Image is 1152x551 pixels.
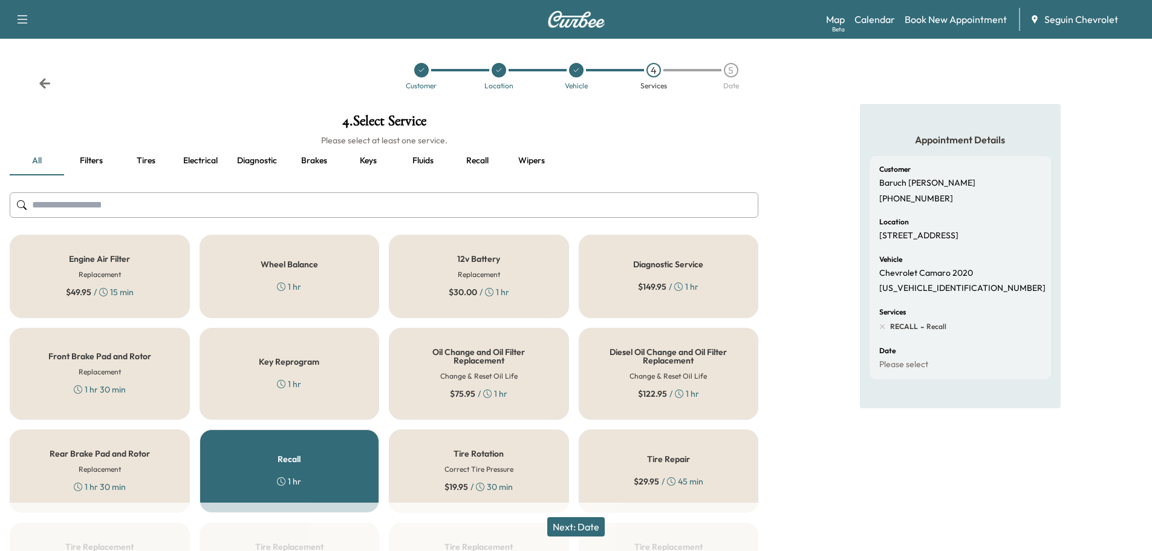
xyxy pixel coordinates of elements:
[74,481,126,493] div: 1 hr 30 min
[69,255,130,263] h5: Engine Air Filter
[879,283,1046,294] p: [US_VEHICLE_IDENTIFICATION_NUMBER]
[450,146,504,175] button: Recall
[341,146,395,175] button: Keys
[879,230,958,241] p: [STREET_ADDRESS]
[450,388,507,400] div: / 1 hr
[444,464,513,475] h6: Correct Tire Pressure
[48,352,151,360] h5: Front Brake Pad and Rotor
[277,281,301,293] div: 1 hr
[449,286,509,298] div: / 1 hr
[565,82,588,90] div: Vehicle
[547,517,605,536] button: Next: Date
[504,146,559,175] button: Wipers
[259,357,319,366] h5: Key Reprogram
[890,322,918,331] span: RECALL
[119,146,173,175] button: Tires
[66,286,91,298] span: $ 49.95
[879,166,911,173] h6: Customer
[879,256,902,263] h6: Vehicle
[79,367,121,377] h6: Replacement
[450,388,475,400] span: $ 75.95
[640,82,667,90] div: Services
[918,321,924,333] span: -
[638,388,667,400] span: $ 122.95
[287,146,341,175] button: Brakes
[832,25,845,34] div: Beta
[826,12,845,27] a: MapBeta
[879,308,906,316] h6: Services
[630,371,707,382] h6: Change & Reset Oil Life
[879,359,928,370] p: Please select
[440,371,518,382] h6: Change & Reset Oil Life
[905,12,1007,27] a: Book New Appointment
[638,281,698,293] div: / 1 hr
[10,146,758,175] div: basic tabs example
[879,194,953,204] p: [PHONE_NUMBER]
[449,286,477,298] span: $ 30.00
[457,255,500,263] h5: 12v Battery
[39,77,51,90] div: Back
[277,475,301,487] div: 1 hr
[10,114,758,134] h1: 4 . Select Service
[50,449,150,458] h5: Rear Brake Pad and Rotor
[10,134,758,146] h6: Please select at least one service.
[646,63,661,77] div: 4
[870,133,1051,146] h5: Appointment Details
[723,82,739,90] div: Date
[444,481,513,493] div: / 30 min
[173,146,227,175] button: Electrical
[638,281,666,293] span: $ 149.95
[66,286,134,298] div: / 15 min
[406,82,437,90] div: Customer
[261,260,318,269] h5: Wheel Balance
[599,348,739,365] h5: Diesel Oil Change and Oil Filter Replacement
[634,475,703,487] div: / 45 min
[724,63,738,77] div: 5
[277,378,301,390] div: 1 hr
[634,475,659,487] span: $ 29.95
[638,388,699,400] div: / 1 hr
[854,12,895,27] a: Calendar
[395,146,450,175] button: Fluids
[633,260,703,269] h5: Diagnostic Service
[879,218,909,226] h6: Location
[79,464,121,475] h6: Replacement
[1044,12,1118,27] span: Seguin Chevrolet
[879,268,973,279] p: Chevrolet Camaro 2020
[278,455,301,463] h5: Recall
[924,322,946,331] span: Recall
[647,455,690,463] h5: Tire Repair
[409,348,549,365] h5: Oil Change and Oil Filter Replacement
[64,146,119,175] button: Filters
[74,383,126,396] div: 1 hr 30 min
[454,449,504,458] h5: Tire Rotation
[227,146,287,175] button: Diagnostic
[547,11,605,28] img: Curbee Logo
[879,347,896,354] h6: Date
[10,146,64,175] button: all
[458,269,500,280] h6: Replacement
[879,178,975,189] p: Baruch [PERSON_NAME]
[444,481,468,493] span: $ 19.95
[79,269,121,280] h6: Replacement
[484,82,513,90] div: Location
